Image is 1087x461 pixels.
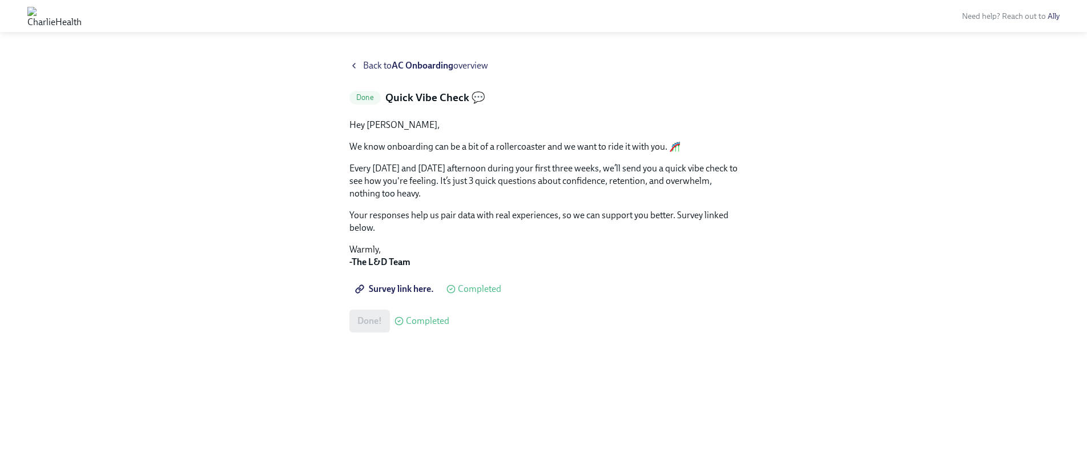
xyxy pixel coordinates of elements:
a: Back toAC Onboardingoverview [349,59,738,72]
span: Done [349,93,381,102]
span: Completed [406,316,449,326]
a: Ally [1048,11,1060,21]
span: Survey link here. [357,283,434,295]
a: Survey link here. [349,278,442,300]
span: Need help? Reach out to [962,11,1060,21]
p: Hey [PERSON_NAME], [349,119,738,131]
strong: AC Onboarding [392,60,453,71]
strong: -The L&D Team [349,256,410,267]
span: Back to overview [363,59,488,72]
h5: Quick Vibe Check 💬 [385,90,485,105]
p: Your responses help us pair data with real experiences, so we can support you better. Survey link... [349,209,738,234]
p: We know onboarding can be a bit of a rollercoaster and we want to ride it with you. 🎢 [349,141,738,153]
p: Every [DATE] and [DATE] afternoon during your first three weeks, we’ll send you a quick vibe chec... [349,162,738,200]
p: Warmly, [349,243,738,268]
span: Completed [458,284,501,294]
img: CharlieHealth [27,7,82,25]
